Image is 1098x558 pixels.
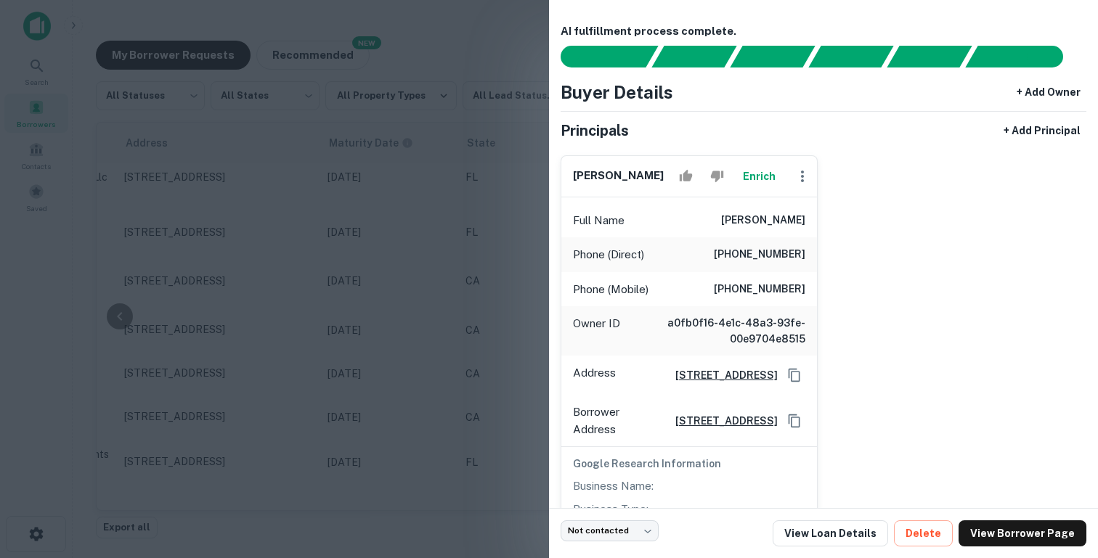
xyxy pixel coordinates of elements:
[1011,79,1086,105] button: + Add Owner
[959,520,1086,546] a: View Borrower Page
[543,46,652,67] div: Sending borrower request to AI...
[664,413,778,429] a: [STREET_ADDRESS]
[573,168,664,184] h6: [PERSON_NAME]
[573,212,625,229] p: Full Name
[894,520,953,546] button: Delete
[887,46,972,67] div: Principals found, still searching for contact information. This may take time...
[573,403,658,438] p: Borrower Address
[561,120,629,141] h5: Principals
[808,46,893,67] div: Principals found, AI now looking for contact information...
[673,162,699,191] button: Accept
[573,364,616,386] p: Address
[651,46,736,67] div: Your request is received and processing...
[573,246,644,263] p: Phone (Direct)
[714,246,805,263] h6: [PHONE_NUMBER]
[966,46,1081,67] div: AI fulfillment process complete.
[631,315,805,347] h6: a0fb0f16-4e1c-48a3-93fe-00e9704e8515
[736,162,782,191] button: Enrich
[784,364,805,386] button: Copy Address
[730,46,815,67] div: Documents found, AI parsing details...
[573,456,805,472] h6: Google Research Information
[573,501,648,518] p: Business Type:
[998,118,1086,144] button: + Add Principal
[1025,442,1098,512] iframe: Chat Widget
[573,281,648,298] p: Phone (Mobile)
[561,520,659,541] div: Not contacted
[561,23,1086,40] h6: AI fulfillment process complete.
[573,315,620,347] p: Owner ID
[721,212,805,229] h6: [PERSON_NAME]
[573,477,654,495] p: Business Name:
[784,410,805,432] button: Copy Address
[704,162,730,191] button: Reject
[714,281,805,298] h6: [PHONE_NUMBER]
[773,520,888,546] a: View Loan Details
[561,79,673,105] h4: Buyer Details
[664,367,778,383] a: [STREET_ADDRESS]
